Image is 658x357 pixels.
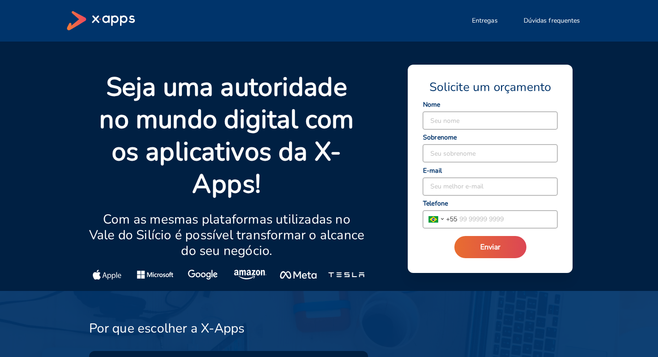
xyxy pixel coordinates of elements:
[472,16,498,25] span: Entregas
[89,71,365,200] p: Seja uma autoridade no mundo digital com os aplicativos da X-Apps!
[457,211,557,228] input: 99 99999 9999
[423,178,557,195] input: Seu melhor e-mail
[188,270,218,280] img: Google
[89,321,245,336] h3: Por que escolher a X-Apps
[446,214,457,224] span: + 55
[89,212,365,259] p: Com as mesmas plataformas utilizadas no Vale do Silício é possível transformar o alcance do seu n...
[429,79,551,95] span: Solicite um orçamento
[93,270,121,280] img: Apple
[423,112,557,129] input: Seu nome
[513,12,592,30] button: Dúvidas frequentes
[423,145,557,162] input: Seu sobrenome
[454,236,526,258] button: Enviar
[234,270,267,280] img: Amazon
[328,270,364,280] img: Tesla
[480,242,501,252] span: Enviar
[137,270,173,280] img: Microsoft
[280,270,316,280] img: Meta
[524,16,580,25] span: Dúvidas frequentes
[461,12,509,30] button: Entregas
